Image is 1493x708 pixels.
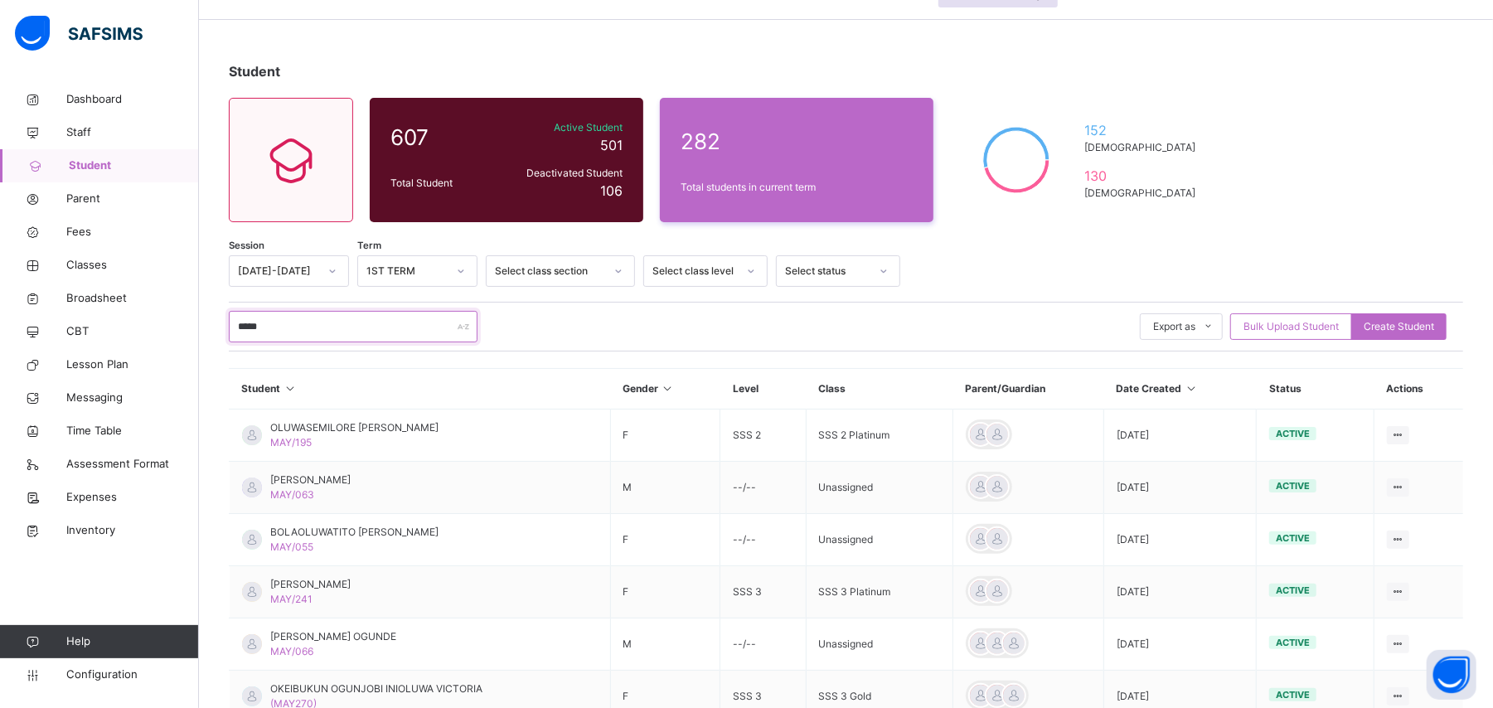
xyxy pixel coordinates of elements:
span: Assessment Format [66,456,199,473]
span: Term [357,239,381,253]
span: active [1276,689,1310,701]
span: Total students in current term [681,180,913,195]
span: 607 [390,121,497,153]
span: Active Student [505,120,623,135]
span: CBT [66,323,199,340]
span: [DEMOGRAPHIC_DATA] [1084,186,1203,201]
span: Parent [66,191,199,207]
td: --/-- [720,514,806,566]
span: [PERSON_NAME] OGUNDE [270,629,396,644]
span: MAY/066 [270,645,313,657]
span: active [1276,480,1310,492]
th: Parent/Guardian [953,369,1104,410]
td: F [610,566,720,618]
th: Student [230,369,611,410]
span: MAY/195 [270,436,312,449]
td: F [610,514,720,566]
div: Select status [785,264,870,279]
span: Deactivated Student [505,166,623,181]
span: 130 [1084,166,1203,186]
span: Time Table [66,423,199,439]
button: Open asap [1427,650,1476,700]
div: Total Student [386,172,501,195]
th: Actions [1374,369,1463,410]
td: SSS 3 [720,566,806,618]
i: Sort in Ascending Order [1184,382,1198,395]
td: [DATE] [1103,618,1256,671]
td: [DATE] [1103,462,1256,514]
span: Create Student [1364,319,1434,334]
span: Session [229,239,264,253]
div: Select class section [495,264,604,279]
div: [DATE]-[DATE] [238,264,318,279]
span: Expenses [66,489,199,506]
span: Inventory [66,522,199,539]
span: Help [66,633,198,650]
span: 501 [600,137,623,153]
td: Unassigned [806,618,953,671]
span: Lesson Plan [66,356,199,373]
th: Class [806,369,953,410]
td: --/-- [720,618,806,671]
td: [DATE] [1103,566,1256,618]
span: Bulk Upload Student [1243,319,1339,334]
th: Gender [610,369,720,410]
span: MAY/063 [270,488,314,501]
span: Student [69,158,199,174]
td: Unassigned [806,514,953,566]
i: Sort in Ascending Order [661,382,675,395]
td: M [610,462,720,514]
span: active [1276,532,1310,544]
span: BOLAOLUWATITO [PERSON_NAME] [270,525,439,540]
th: Status [1257,369,1374,410]
span: MAY/241 [270,593,313,605]
span: Configuration [66,667,198,683]
span: 106 [600,182,623,199]
td: [DATE] [1103,514,1256,566]
span: Export as [1153,319,1195,334]
td: F [610,410,720,462]
th: Date Created [1103,369,1256,410]
span: 282 [681,125,913,158]
td: [DATE] [1103,410,1256,462]
span: OLUWASEMILORE [PERSON_NAME] [270,420,439,435]
span: Fees [66,224,199,240]
td: SSS 3 Platinum [806,566,953,618]
span: [PERSON_NAME] [270,577,351,592]
span: Broadsheet [66,290,199,307]
span: 152 [1084,120,1203,140]
span: [DEMOGRAPHIC_DATA] [1084,140,1203,155]
span: active [1276,584,1310,596]
td: SSS 2 [720,410,806,462]
span: active [1276,428,1310,439]
div: 1ST TERM [366,264,447,279]
i: Sort in Ascending Order [284,382,298,395]
span: OKEIBUKUN OGUNJOBI INIOLUWA VICTORIA [270,681,482,696]
span: active [1276,637,1310,648]
span: MAY/055 [270,541,313,553]
td: --/-- [720,462,806,514]
span: Classes [66,257,199,274]
span: Staff [66,124,199,141]
div: Select class level [652,264,737,279]
span: Messaging [66,390,199,406]
span: Student [229,63,280,80]
th: Level [720,369,806,410]
img: safsims [15,16,143,51]
span: Dashboard [66,91,199,108]
td: M [610,618,720,671]
span: [PERSON_NAME] [270,473,351,487]
td: Unassigned [806,462,953,514]
td: SSS 2 Platinum [806,410,953,462]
